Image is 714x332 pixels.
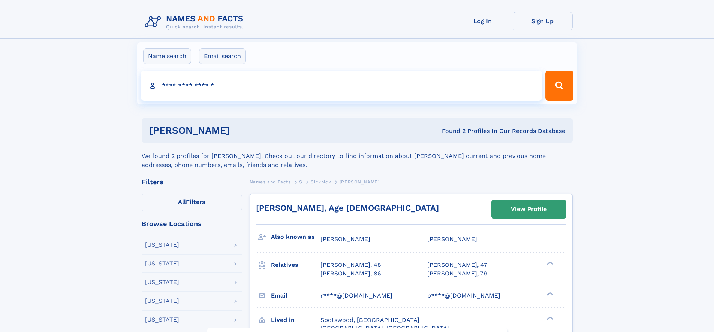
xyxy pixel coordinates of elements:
[336,127,565,135] div: Found 2 Profiles In Our Records Database
[178,198,186,205] span: All
[142,143,573,170] div: We found 2 profiles for [PERSON_NAME]. Check out our directory to find information about [PERSON_...
[142,179,242,185] div: Filters
[299,179,302,185] span: S
[492,200,566,218] a: View Profile
[271,289,320,302] h3: Email
[320,269,381,278] a: [PERSON_NAME], 86
[145,242,179,248] div: [US_STATE]
[427,269,487,278] a: [PERSON_NAME], 79
[142,12,250,32] img: Logo Names and Facts
[320,316,419,323] span: Spotswood, [GEOGRAPHIC_DATA]
[145,298,179,304] div: [US_STATE]
[271,314,320,326] h3: Lived in
[271,259,320,271] h3: Relatives
[320,325,449,332] span: [GEOGRAPHIC_DATA], [GEOGRAPHIC_DATA]
[545,71,573,101] button: Search Button
[427,235,477,243] span: [PERSON_NAME]
[149,126,336,135] h1: [PERSON_NAME]
[311,179,331,185] span: Sicknick
[511,201,547,218] div: View Profile
[143,48,191,64] label: Name search
[142,220,242,227] div: Browse Locations
[145,279,179,285] div: [US_STATE]
[299,177,302,186] a: S
[145,317,179,323] div: [US_STATE]
[256,203,439,213] a: [PERSON_NAME], Age [DEMOGRAPHIC_DATA]
[199,48,246,64] label: Email search
[513,12,573,30] a: Sign Up
[320,235,370,243] span: [PERSON_NAME]
[250,177,291,186] a: Names and Facts
[141,71,542,101] input: search input
[311,177,331,186] a: Sicknick
[340,179,380,185] span: [PERSON_NAME]
[427,261,487,269] a: [PERSON_NAME], 47
[320,261,381,269] a: [PERSON_NAME], 48
[545,316,554,320] div: ❯
[545,261,554,266] div: ❯
[453,12,513,30] a: Log In
[145,261,179,266] div: [US_STATE]
[545,291,554,296] div: ❯
[271,231,320,243] h3: Also known as
[142,194,242,211] label: Filters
